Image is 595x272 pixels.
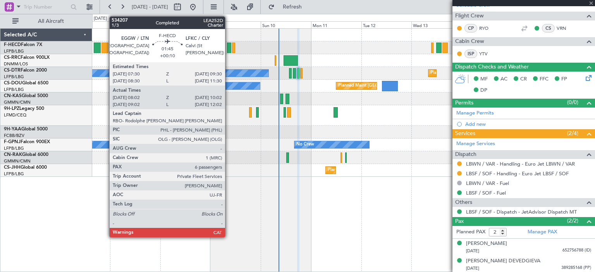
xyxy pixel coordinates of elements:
[466,209,577,215] a: LBSF / SOF - Dispatch - JetAdvisor Dispatch MT
[4,43,21,47] span: F-HECD
[20,19,82,24] span: All Aircraft
[540,75,549,83] span: FFC
[456,109,494,117] a: Manage Permits
[466,190,506,196] a: LBSF / SOF - Fuel
[4,43,42,47] a: F-HECDFalcon 7X
[567,217,578,225] span: (2/2)
[465,121,591,127] div: Add new
[4,158,31,164] a: GMMN/CMN
[4,127,48,132] a: 9H-YAAGlobal 5000
[4,68,47,73] a: CS-DTRFalcon 2000
[430,67,470,79] div: Planned Maint Sofia
[110,21,160,28] div: Thu 7
[480,87,487,94] span: DP
[466,248,479,254] span: [DATE]
[4,112,26,118] a: LFMD/CEQ
[411,21,462,28] div: Wed 13
[455,217,464,226] span: Pax
[4,55,50,60] a: CS-RRCFalcon 900LX
[4,140,50,144] a: F-GPNJFalcon 900EX
[276,4,309,10] span: Refresh
[4,48,24,54] a: LFPB/LBG
[480,75,488,83] span: MF
[4,152,22,157] span: CN-RAK
[464,24,477,33] div: CP
[466,180,509,186] a: LBWN / VAR - Fuel
[561,75,567,83] span: FP
[520,75,527,83] span: CR
[311,21,361,28] div: Mon 11
[4,106,44,111] a: 9H-LPZLegacy 500
[466,257,540,265] div: [PERSON_NAME] DEVEDGIEVA
[361,21,412,28] div: Tue 12
[4,61,28,67] a: DNMM/LOS
[4,94,48,98] a: CN-KASGlobal 5000
[464,50,477,58] div: ISP
[265,1,311,13] button: Refresh
[160,21,211,28] div: Fri 8
[455,150,476,159] span: Dispatch
[4,165,21,170] span: CS-JHH
[94,15,107,22] div: [DATE]
[466,161,575,167] a: LBWN / VAR - Handling - Euro Jet LBWN / VAR
[4,81,48,86] a: CS-DOUGlobal 6500
[210,21,261,28] div: Sat 9
[4,68,21,73] span: CS-DTR
[4,74,24,80] a: LFPB/LBG
[561,265,591,271] span: 389285168 (PP)
[4,94,22,98] span: CN-KAS
[132,3,168,10] span: [DATE] - [DATE]
[567,129,578,137] span: (2/4)
[455,198,472,207] span: Others
[455,129,475,138] span: Services
[500,75,507,83] span: AC
[4,81,22,86] span: CS-DOU
[466,265,479,271] span: [DATE]
[4,152,48,157] a: CN-RAKGlobal 6000
[562,247,591,254] span: 652756788 (ID)
[4,145,24,151] a: LFPB/LBG
[456,228,485,236] label: Planned PAX
[479,50,497,57] a: YTV
[112,80,130,92] div: No Crew
[296,139,314,151] div: No Crew
[177,55,277,66] div: Planned Maint Larnaca ([GEOGRAPHIC_DATA] Intl)
[455,37,484,46] span: Cabin Crew
[455,12,484,21] span: Flight Crew
[528,228,557,236] a: Manage PAX
[567,98,578,106] span: (0/0)
[4,165,47,170] a: CS-JHHGlobal 6000
[328,164,450,176] div: Planned Maint [GEOGRAPHIC_DATA] ([GEOGRAPHIC_DATA])
[455,99,473,108] span: Permits
[4,99,31,105] a: GMMN/CMN
[4,87,24,92] a: LFPB/LBG
[261,21,311,28] div: Sun 10
[9,15,84,27] button: All Aircraft
[150,106,167,117] div: No Crew
[466,170,569,177] a: LBSF / SOF - Handling - Euro Jet LBSF / SOF
[4,55,21,60] span: CS-RRC
[4,106,19,111] span: 9H-LPZ
[4,127,21,132] span: 9H-YAA
[4,133,24,139] a: FCBB/BZV
[466,240,507,248] div: [PERSON_NAME]
[4,140,21,144] span: F-GPNJ
[542,24,555,33] div: CS
[479,25,497,32] a: RYO
[338,80,460,92] div: Planned Maint [GEOGRAPHIC_DATA] ([GEOGRAPHIC_DATA])
[557,25,574,32] a: VRN
[24,1,68,13] input: Trip Number
[4,171,24,177] a: LFPB/LBG
[455,63,529,72] span: Dispatch Checks and Weather
[456,140,495,148] a: Manage Services
[145,42,163,53] div: No Crew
